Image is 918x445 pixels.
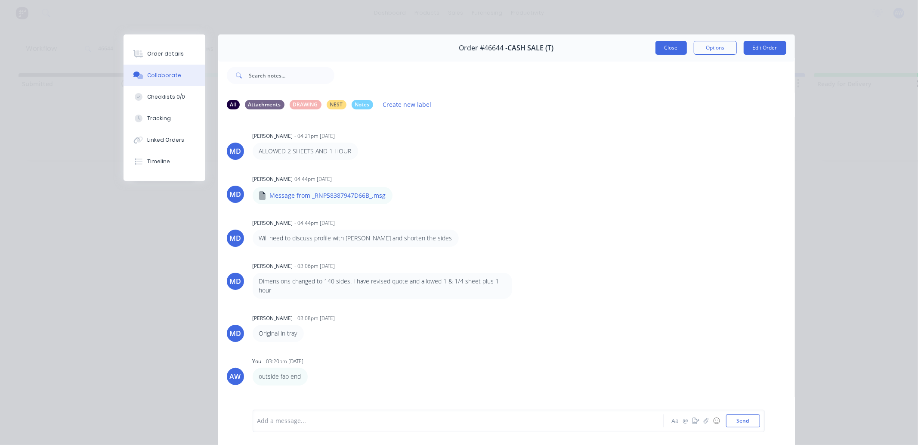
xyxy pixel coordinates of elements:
[295,262,335,270] div: - 03:06pm [DATE]
[147,158,170,165] div: Timeline
[327,100,346,109] div: NEST
[270,191,386,200] p: Message from _RNP58387947D66B_.msg
[295,175,332,183] div: 04:44pm [DATE]
[229,189,241,199] div: MD
[124,86,205,108] button: Checklists 0/0
[147,136,184,144] div: Linked Orders
[249,67,334,84] input: Search notes...
[147,93,185,101] div: Checklists 0/0
[253,358,262,365] div: You
[459,44,508,52] span: Order #46644 -
[290,100,321,109] div: DRAWING
[230,371,241,382] div: AW
[229,233,241,243] div: MD
[263,358,304,365] div: - 03:20pm [DATE]
[227,100,240,109] div: All
[253,219,293,227] div: [PERSON_NAME]
[670,416,680,426] button: Aa
[259,277,506,295] p: Dimensions changed to 140 sides. I have revised quote and allowed 1 & 1/4 sheet plus 1 hour
[229,146,241,156] div: MD
[655,41,687,55] button: Close
[352,100,373,109] div: Notes
[726,414,760,427] button: Send
[124,65,205,86] button: Collaborate
[711,416,722,426] button: ☺
[253,175,293,183] div: [PERSON_NAME]
[147,72,181,79] div: Collaborate
[229,276,241,286] div: MD
[508,44,554,52] span: CASH SALE (T)
[295,132,335,140] div: - 04:21pm [DATE]
[124,43,205,65] button: Order details
[744,41,786,55] button: Edit Order
[694,41,737,55] button: Options
[253,132,293,140] div: [PERSON_NAME]
[147,115,171,122] div: Tracking
[253,262,293,270] div: [PERSON_NAME]
[378,99,436,110] button: Create new label
[680,416,691,426] button: @
[253,314,293,322] div: [PERSON_NAME]
[124,151,205,172] button: Timeline
[245,100,284,109] div: Attachments
[124,108,205,129] button: Tracking
[259,329,297,338] p: Original in tray
[259,147,352,156] p: ALLOWED 2 SHEETS AND 1 HOUR
[295,219,335,227] div: - 04:44pm [DATE]
[147,50,184,58] div: Order details
[259,372,301,381] p: outside fab end
[259,234,452,243] p: Will need to discuss profile with [PERSON_NAME] and shorten the sides
[295,314,335,322] div: - 03:08pm [DATE]
[229,328,241,339] div: MD
[124,129,205,151] button: Linked Orders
